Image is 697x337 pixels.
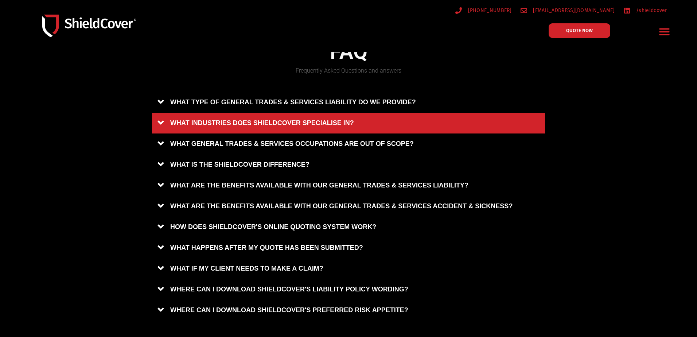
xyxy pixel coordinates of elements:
[152,113,545,133] a: WHAT INDUSTRIES DOES SHIELDCOVER SPECIALISE IN?
[42,15,136,38] img: Shield-Cover-Underwriting-Australia-logo-full
[152,92,545,113] a: WHAT TYPE OF GENERAL TRADES & SERVICES LIABILITY DO WE PROVIDE?
[152,175,545,196] a: WHAT ARE THE BENEFITS AVAILABLE WITH OUR GENERAL TRADES & SERVICES LIABILITY?
[152,237,545,258] a: WHAT HAPPENS AFTER MY QUOTE HAS BEEN SUBMITTED?
[549,23,610,38] a: QUOTE NOW
[152,258,545,279] a: WHAT IF MY CLIENT NEEDS TO MAKE A CLAIM?
[656,23,673,40] div: Menu Toggle
[566,28,593,33] span: QUOTE NOW
[152,68,545,74] h5: Frequently Asked Questions and answers
[455,6,512,15] a: [PHONE_NUMBER]
[634,6,667,15] span: /shieldcover
[152,300,545,321] a: WHERE CAN I DOWNLOAD SHIELDCOVER'S PREFERRED RISK APPETITE?
[466,6,512,15] span: [PHONE_NUMBER]
[152,133,545,154] a: WHAT GENERAL TRADES & SERVICES OCCUPATIONS ARE OUT OF SCOPE?
[624,6,667,15] a: /shieldcover
[531,6,615,15] span: [EMAIL_ADDRESS][DOMAIN_NAME]
[152,196,545,217] a: WHAT ARE THE BENEFITS AVAILABLE WITH OUR GENERAL TRADES & SERVICES ACCIDENT & SICKNESS?
[152,154,545,175] a: WHAT IS THE SHIELDCOVER DIFFERENCE?
[152,279,545,300] a: WHERE CAN I DOWNLOAD SHIELDCOVER'S LIABILITY POLICY WORDING?
[152,217,545,237] a: HOW DOES SHIELDCOVER'S ONLINE QUOTING SYSTEM WORK?
[521,6,615,15] a: [EMAIL_ADDRESS][DOMAIN_NAME]
[554,77,697,337] iframe: LiveChat chat widget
